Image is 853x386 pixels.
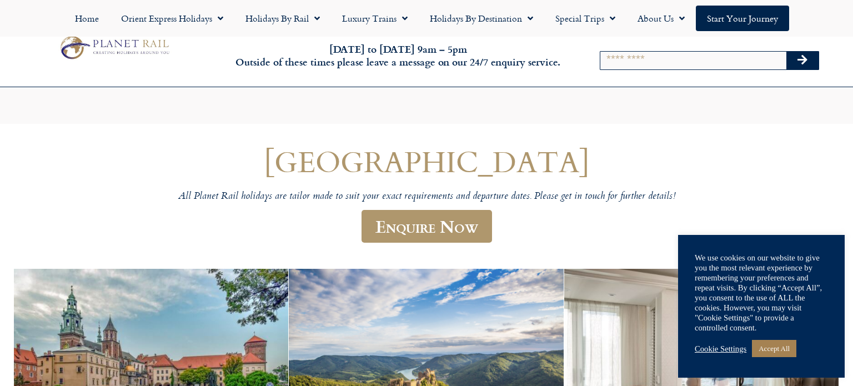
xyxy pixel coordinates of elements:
[230,43,566,69] h6: [DATE] to [DATE] 9am – 5pm Outside of these times please leave a message on our 24/7 enquiry serv...
[56,33,172,62] img: Planet Rail Train Holidays Logo
[786,52,819,69] button: Search
[544,6,626,31] a: Special Trips
[64,6,110,31] a: Home
[695,344,746,354] a: Cookie Settings
[419,6,544,31] a: Holidays by Destination
[93,145,760,178] h1: [GEOGRAPHIC_DATA]
[234,6,331,31] a: Holidays by Rail
[6,6,847,31] nav: Menu
[626,6,696,31] a: About Us
[696,6,789,31] a: Start your Journey
[93,191,760,203] p: All Planet Rail holidays are tailor made to suit your exact requirements and departure dates. Ple...
[695,253,828,333] div: We use cookies on our website to give you the most relevant experience by remembering your prefer...
[362,210,492,243] a: Enquire Now
[331,6,419,31] a: Luxury Trains
[110,6,234,31] a: Orient Express Holidays
[752,340,796,357] a: Accept All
